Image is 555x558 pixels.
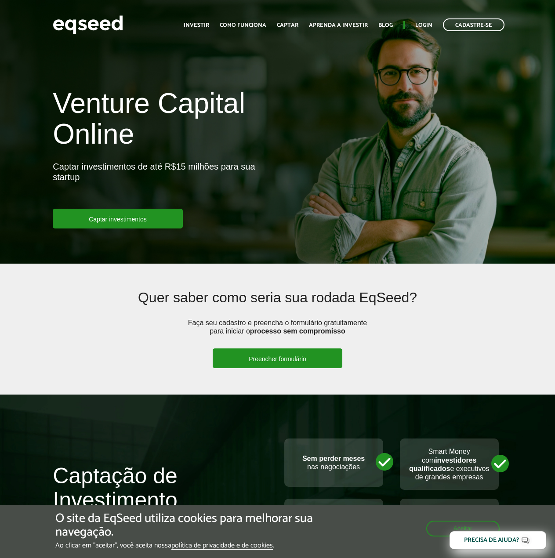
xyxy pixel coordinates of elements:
[53,464,271,525] h2: Captação de Investimento
[443,18,504,31] a: Cadastre-se
[213,348,342,368] a: Preencher formulário
[220,22,266,28] a: Como funciona
[378,22,393,28] a: Blog
[53,209,183,228] a: Captar investimentos
[184,22,209,28] a: Investir
[171,542,273,550] a: política de privacidade e de cookies
[53,13,123,36] img: EqSeed
[250,327,345,335] strong: processo sem compromisso
[302,455,365,462] strong: Sem perder meses
[426,521,500,536] button: Aceitar
[53,161,271,209] p: Captar investimentos de até R$15 milhões para sua startup
[55,541,322,550] p: Ao clicar em "aceitar", você aceita nossa .
[277,22,298,28] a: Captar
[55,512,322,539] h5: O site da EqSeed utiliza cookies para melhorar sua navegação.
[409,447,490,481] p: Smart Money com e executivos de grandes empresas
[309,22,368,28] a: Aprenda a investir
[409,457,476,472] strong: investidores qualificados
[293,454,374,471] p: nas negociações
[99,290,456,319] h2: Quer saber como seria sua rodada EqSeed?
[53,88,271,154] h1: Venture Capital Online
[185,319,370,348] p: Faça seu cadastro e preencha o formulário gratuitamente para iniciar o
[415,22,432,28] a: Login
